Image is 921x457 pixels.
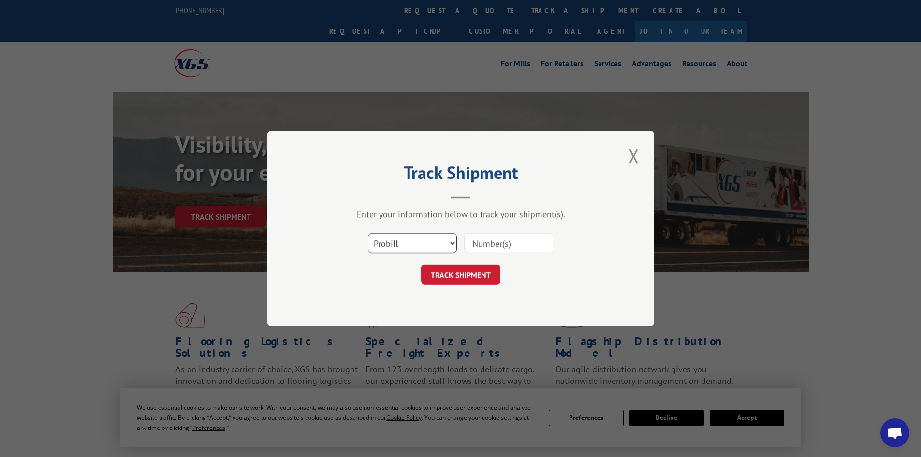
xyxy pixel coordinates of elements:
input: Number(s) [464,233,553,253]
a: Open chat [880,418,909,447]
div: Enter your information below to track your shipment(s). [316,208,606,220]
h2: Track Shipment [316,166,606,184]
button: Close modal [626,143,642,169]
button: TRACK SHIPMENT [421,265,500,285]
